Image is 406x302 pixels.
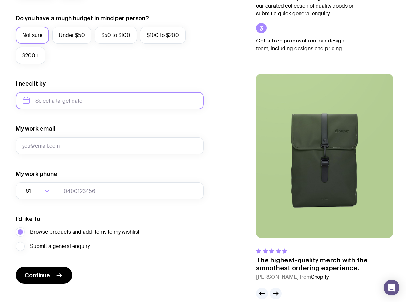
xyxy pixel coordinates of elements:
[16,80,46,88] label: I need it by
[16,215,40,223] label: I’d like to
[256,38,306,43] strong: Get a free proposal
[140,27,186,44] label: $100 to $200
[95,27,137,44] label: $50 to $100
[384,280,399,295] div: Open Intercom Messenger
[57,182,204,199] input: 0400123456
[16,267,72,284] button: Continue
[256,273,393,281] cite: [PERSON_NAME] from
[16,47,45,64] label: $200+
[52,27,91,44] label: Under $50
[16,125,55,133] label: My work email
[311,274,329,280] span: Shopify
[16,92,204,109] input: Select a target date
[256,256,393,272] p: The highest-quality merch with the smoothest ordering experience.
[16,170,57,178] label: My work phone
[30,243,90,250] span: Submit a general enquiry
[16,137,204,154] input: you@email.com
[22,182,32,199] span: +61
[25,271,50,279] span: Continue
[16,27,49,44] label: Not sure
[30,228,139,236] span: Browse products and add items to my wishlist
[16,14,149,22] label: Do you have a rough budget in mind per person?
[32,182,42,199] input: Search for option
[256,37,354,53] p: from our design team, including designs and pricing.
[16,182,57,199] div: Search for option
